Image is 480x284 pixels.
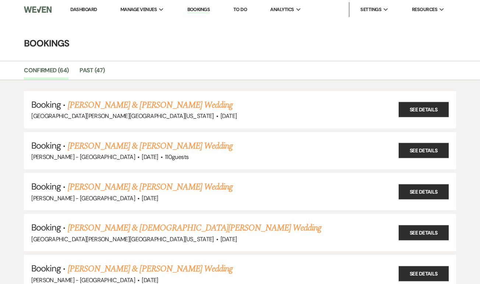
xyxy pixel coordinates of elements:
span: [DATE] [220,235,237,243]
span: [DATE] [142,194,158,202]
span: Booking [31,222,61,233]
span: Booking [31,99,61,110]
a: Bookings [187,6,210,13]
span: 110 guests [165,153,188,161]
a: See Details [399,266,449,281]
a: See Details [399,225,449,240]
img: Weven Logo [24,2,51,17]
span: Booking [31,263,61,274]
a: See Details [399,102,449,117]
a: See Details [399,184,449,199]
span: [DATE] [142,276,158,284]
span: [PERSON_NAME] - [GEOGRAPHIC_DATA] [31,194,135,202]
span: Manage Venues [120,6,157,13]
span: Booking [31,181,61,192]
span: Settings [360,6,381,13]
a: [PERSON_NAME] & [PERSON_NAME] Wedding [68,262,233,276]
a: [PERSON_NAME] & [PERSON_NAME] Wedding [68,98,233,112]
span: Booking [31,140,61,151]
span: [DATE] [220,112,237,120]
a: Past (47) [80,66,105,80]
span: [DATE] [142,153,158,161]
a: Dashboard [70,6,97,13]
a: To Do [233,6,247,13]
a: See Details [399,143,449,158]
span: [PERSON_NAME] - [GEOGRAPHIC_DATA] [31,276,135,284]
span: [PERSON_NAME] - [GEOGRAPHIC_DATA] [31,153,135,161]
a: [PERSON_NAME] & [DEMOGRAPHIC_DATA][PERSON_NAME] Wedding [68,221,321,235]
span: [GEOGRAPHIC_DATA][PERSON_NAME][GEOGRAPHIC_DATA][US_STATE] [31,235,214,243]
span: Analytics [270,6,294,13]
a: [PERSON_NAME] & [PERSON_NAME] Wedding [68,139,233,153]
span: Resources [412,6,437,13]
a: [PERSON_NAME] & [PERSON_NAME] Wedding [68,180,233,194]
span: [GEOGRAPHIC_DATA][PERSON_NAME][GEOGRAPHIC_DATA][US_STATE] [31,112,214,120]
a: Confirmed (64) [24,66,68,80]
